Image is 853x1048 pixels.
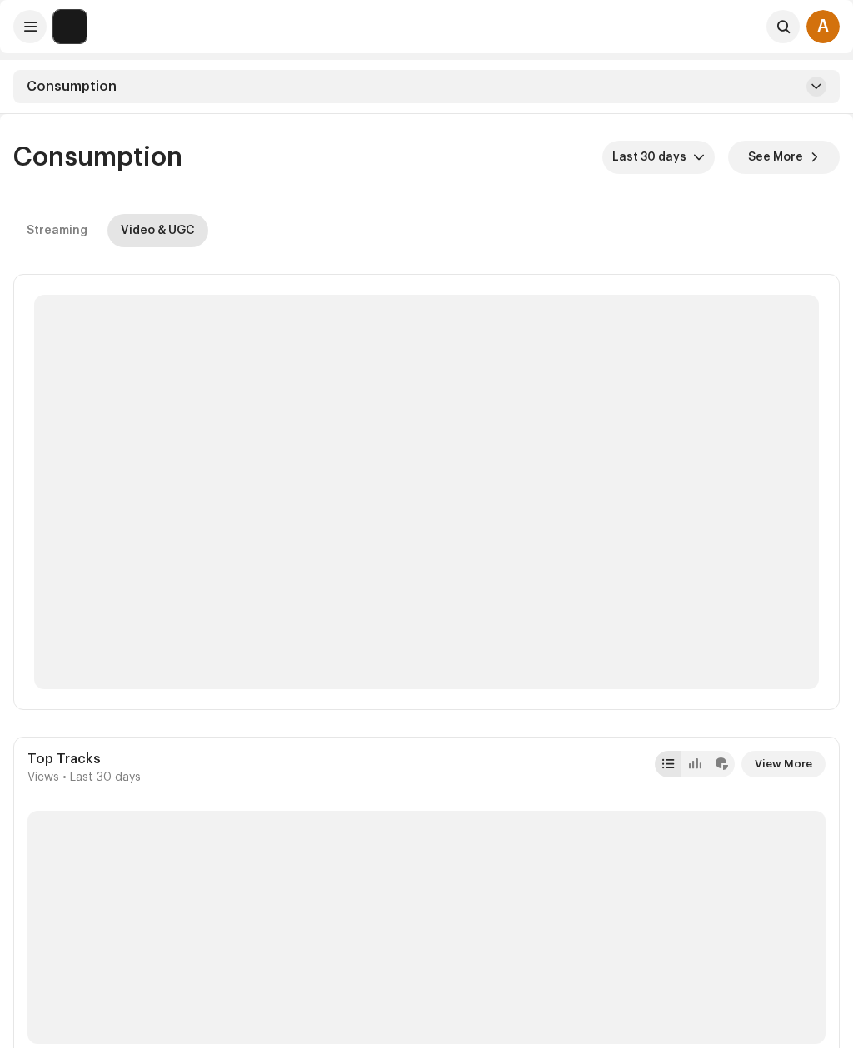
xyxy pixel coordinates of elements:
button: View More [741,751,826,777]
span: Last 30 days [70,771,141,784]
button: See More [728,141,840,174]
div: Top Tracks [27,751,141,767]
span: Consumption [27,80,117,93]
div: A [806,10,840,43]
span: Last 30 days [612,141,693,174]
span: See More [748,141,803,174]
div: Video & UGC [121,214,195,247]
span: Consumption [13,144,182,171]
div: Streaming [27,214,87,247]
div: dropdown trigger [693,141,705,174]
span: Views [27,771,59,784]
span: • [62,771,67,784]
img: 714d89c9-1136-48a5-8fbd-afe438a37007 [53,10,87,43]
span: View More [755,748,812,781]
